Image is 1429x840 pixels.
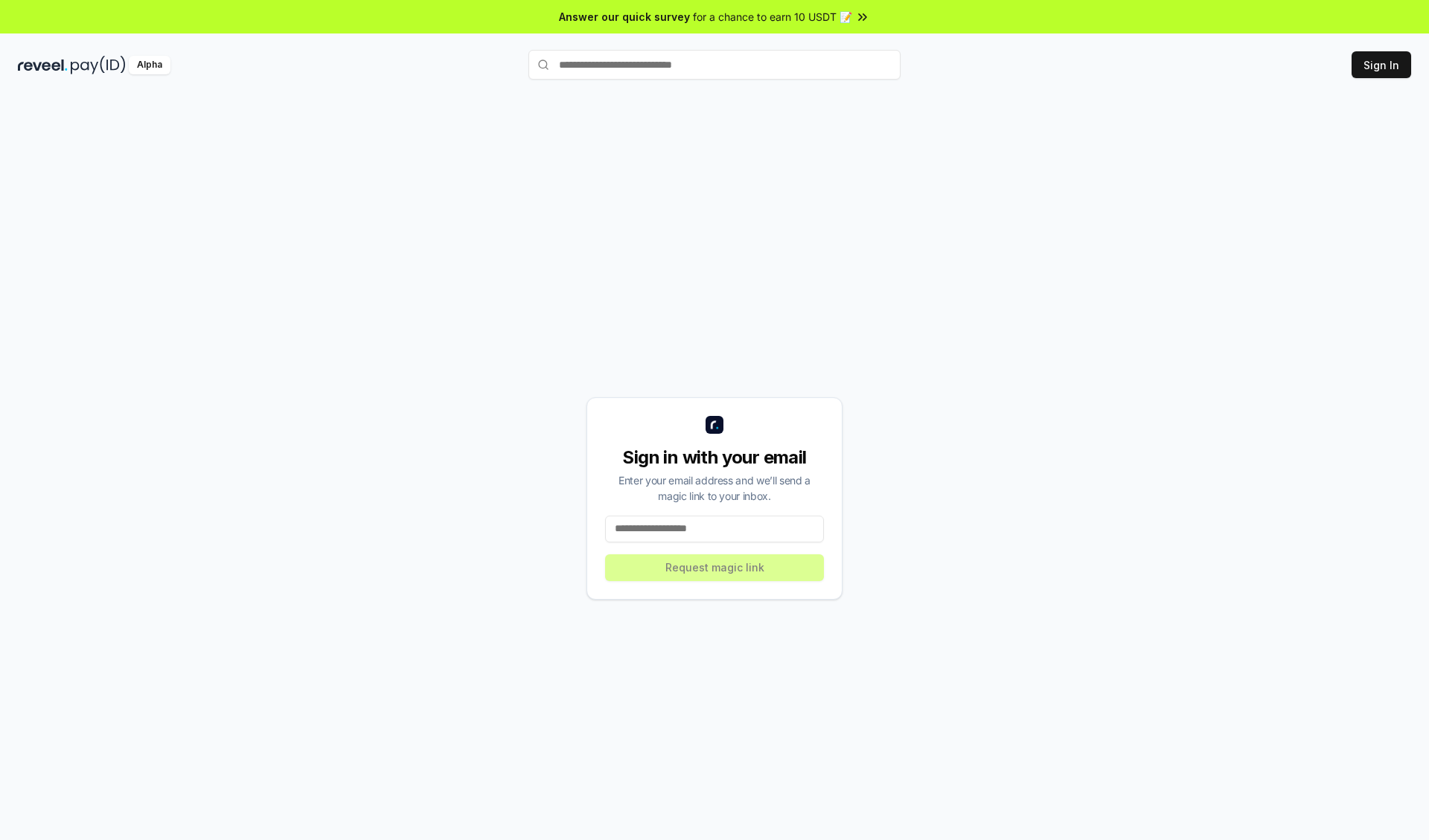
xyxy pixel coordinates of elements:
img: reveel_dark [18,56,68,74]
span: Answer our quick survey [559,9,690,25]
div: Enter your email address and we’ll send a magic link to your inbox. [605,472,824,504]
img: logo_small [706,416,723,434]
div: Sign in with your email [605,446,824,469]
button: Sign In [1352,51,1411,78]
img: pay_id [71,56,126,74]
div: Alpha [129,56,170,74]
span: for a chance to earn 10 USDT 📝 [693,9,852,25]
